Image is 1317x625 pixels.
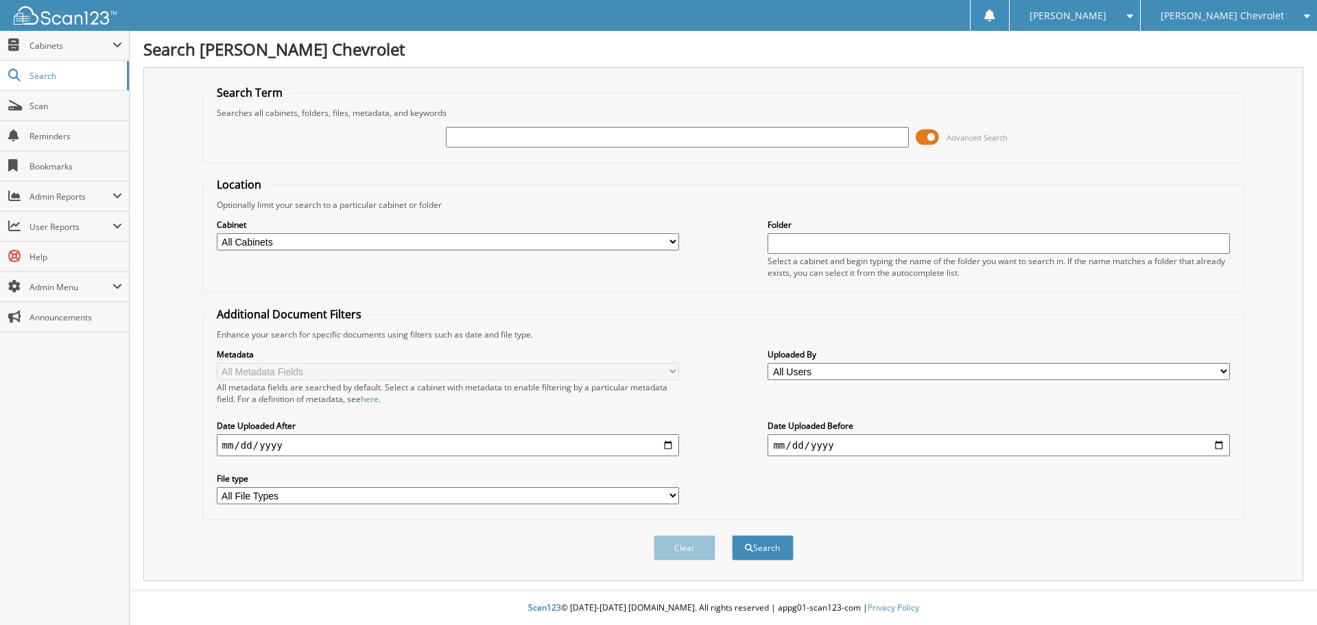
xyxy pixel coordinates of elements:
[29,221,112,233] span: User Reports
[210,177,268,192] legend: Location
[768,420,1230,432] label: Date Uploaded Before
[217,434,679,456] input: start
[143,38,1303,60] h1: Search [PERSON_NAME] Chevrolet
[528,602,561,613] span: Scan123
[29,100,122,112] span: Scan
[732,535,794,561] button: Search
[130,591,1317,625] div: © [DATE]-[DATE] [DOMAIN_NAME]. All rights reserved | appg01-scan123-com |
[217,219,679,231] label: Cabinet
[868,602,919,613] a: Privacy Policy
[210,107,1237,119] div: Searches all cabinets, folders, files, metadata, and keywords
[947,132,1008,143] span: Advanced Search
[210,307,368,322] legend: Additional Document Filters
[14,6,117,25] img: scan123-logo-white.svg
[210,85,289,100] legend: Search Term
[361,393,379,405] a: here
[768,349,1230,360] label: Uploaded By
[29,311,122,323] span: Announcements
[768,434,1230,456] input: end
[29,40,112,51] span: Cabinets
[217,420,679,432] label: Date Uploaded After
[217,349,679,360] label: Metadata
[29,70,120,82] span: Search
[29,251,122,263] span: Help
[29,161,122,172] span: Bookmarks
[210,329,1237,340] div: Enhance your search for specific documents using filters such as date and file type.
[654,535,715,561] button: Clear
[768,255,1230,279] div: Select a cabinet and begin typing the name of the folder you want to search in. If the name match...
[1161,12,1284,20] span: [PERSON_NAME] Chevrolet
[768,219,1230,231] label: Folder
[29,130,122,142] span: Reminders
[210,199,1237,211] div: Optionally limit your search to a particular cabinet or folder
[29,191,112,202] span: Admin Reports
[217,473,679,484] label: File type
[29,281,112,293] span: Admin Menu
[217,381,679,405] div: All metadata fields are searched by default. Select a cabinet with metadata to enable filtering b...
[1030,12,1106,20] span: [PERSON_NAME]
